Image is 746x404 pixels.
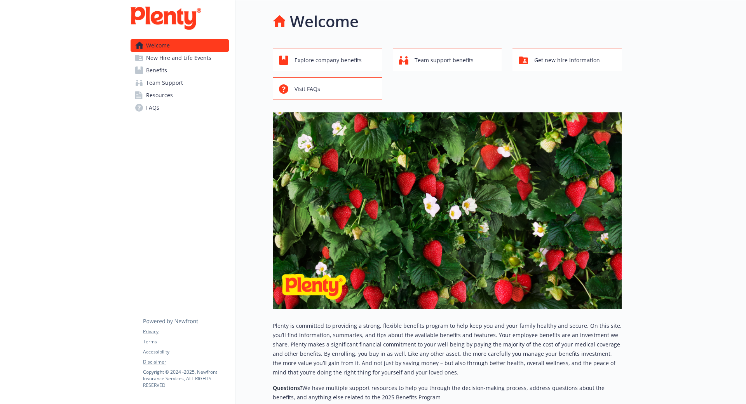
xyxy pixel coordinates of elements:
p: We have multiple support resources to help you through the decision-making process, address quest... [273,383,622,402]
a: Terms [143,338,228,345]
span: Welcome [146,39,170,52]
button: Get new hire information [512,49,622,71]
a: Team Support [131,77,229,89]
a: Accessibility [143,348,228,355]
button: Team support benefits [393,49,502,71]
span: Visit FAQs [295,82,320,96]
p: Copyright © 2024 - 2025 , Newfront Insurance Services, ALL RIGHTS RESERVED [143,369,228,388]
span: Resources [146,89,173,101]
a: Disclaimer [143,359,228,366]
a: Privacy [143,328,228,335]
span: Explore company benefits [295,53,362,68]
img: overview page banner [273,112,622,309]
span: New Hire and Life Events [146,52,211,64]
span: Team support benefits [415,53,474,68]
span: FAQs [146,101,159,114]
a: New Hire and Life Events [131,52,229,64]
p: Plenty is committed to providing a strong, flexible benefits program to help keep you and your fa... [273,321,622,377]
span: Benefits [146,64,167,77]
strong: Questions? [273,384,302,392]
button: Visit FAQs [273,77,382,100]
button: Explore company benefits [273,49,382,71]
a: FAQs [131,101,229,114]
a: Benefits [131,64,229,77]
a: Resources [131,89,229,101]
span: Get new hire information [534,53,600,68]
h1: Welcome [290,10,359,33]
span: Team Support [146,77,183,89]
a: Welcome [131,39,229,52]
